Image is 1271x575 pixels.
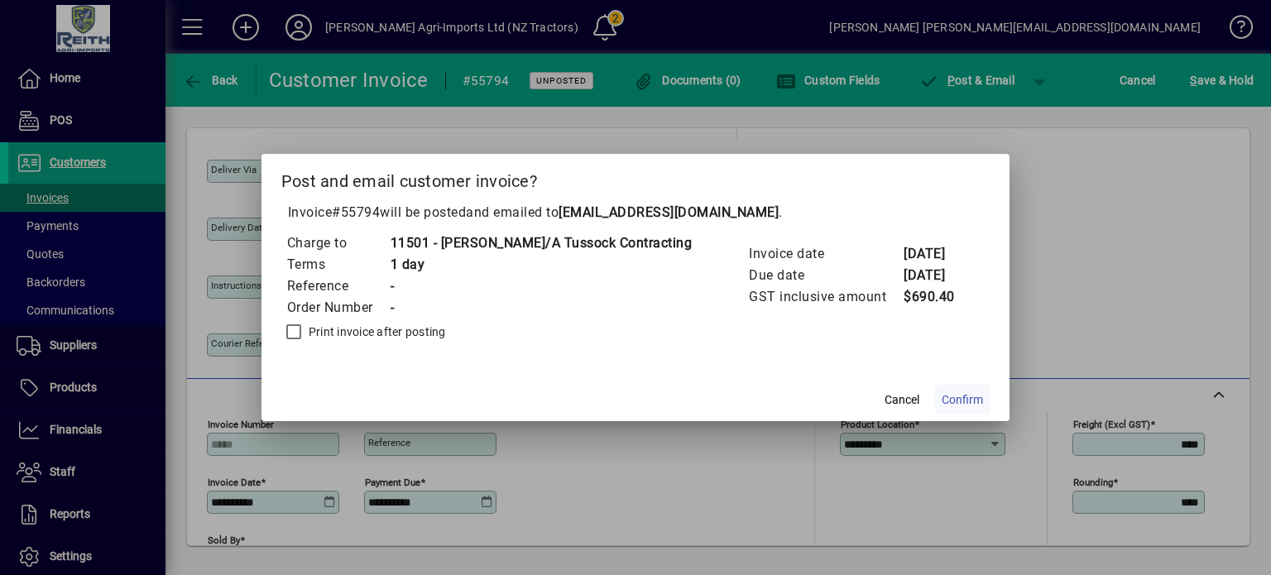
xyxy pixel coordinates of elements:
[286,276,390,297] td: Reference
[286,232,390,254] td: Charge to
[935,385,990,414] button: Confirm
[286,297,390,319] td: Order Number
[885,391,919,409] span: Cancel
[261,154,1010,202] h2: Post and email customer invoice?
[942,391,983,409] span: Confirm
[903,265,969,286] td: [DATE]
[748,265,903,286] td: Due date
[559,204,779,220] b: [EMAIL_ADDRESS][DOMAIN_NAME]
[875,385,928,414] button: Cancel
[748,286,903,308] td: GST inclusive amount
[281,203,990,223] p: Invoice will be posted .
[332,204,380,220] span: #55794
[390,254,693,276] td: 1 day
[390,276,693,297] td: -
[305,323,446,340] label: Print invoice after posting
[903,286,969,308] td: $690.40
[390,297,693,319] td: -
[390,232,693,254] td: 11501 - [PERSON_NAME]/A Tussock Contracting
[286,254,390,276] td: Terms
[466,204,779,220] span: and emailed to
[903,243,969,265] td: [DATE]
[748,243,903,265] td: Invoice date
